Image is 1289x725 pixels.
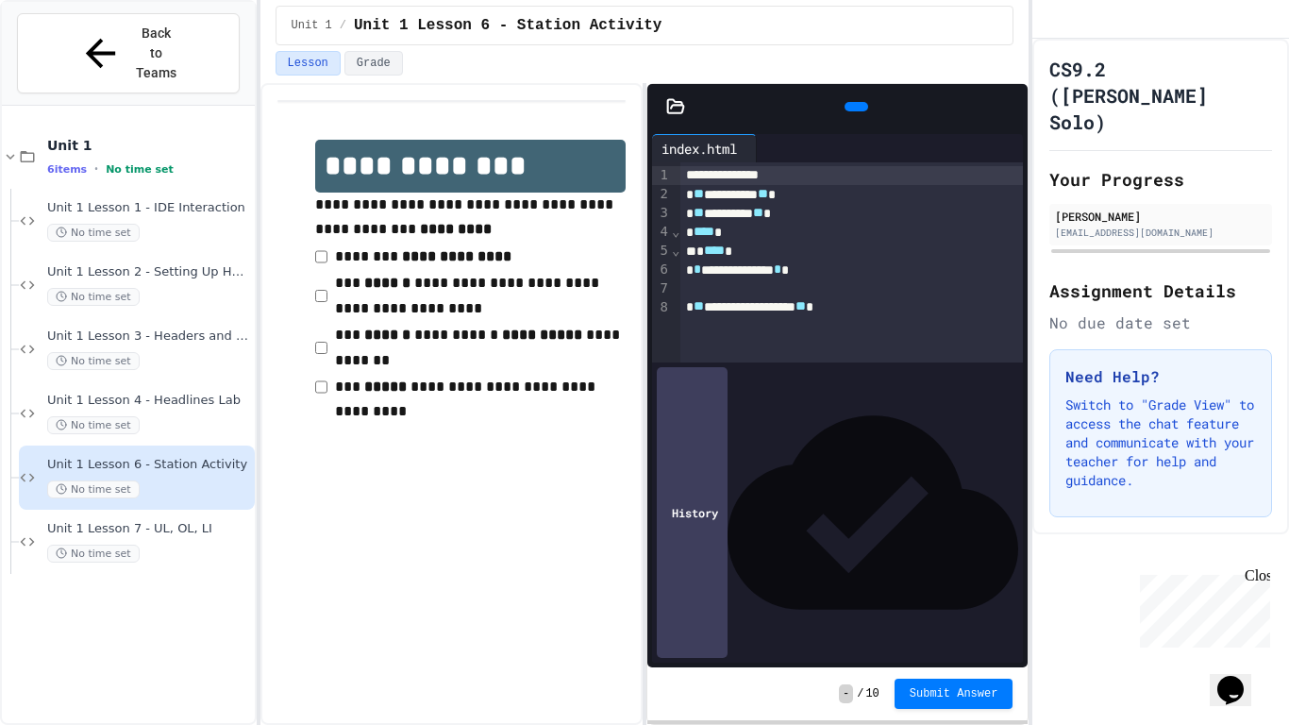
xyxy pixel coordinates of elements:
span: No time set [47,545,140,563]
span: Unit 1 Lesson 7 - UL, OL, LI [47,521,251,537]
span: • [94,161,98,177]
button: Lesson [276,51,341,76]
span: Unit 1 Lesson 4 - Headlines Lab [47,393,251,409]
h2: Your Progress [1049,166,1272,193]
span: No time set [47,352,140,370]
span: No time set [106,163,174,176]
span: Unit 1 [292,18,332,33]
span: Unit 1 [47,137,251,154]
span: Back to Teams [134,24,178,83]
div: 8 [652,298,671,317]
div: 3 [652,204,671,223]
span: / [340,18,346,33]
span: Unit 1 Lesson 1 - IDE Interaction [47,200,251,216]
span: Submit Answer [910,686,998,701]
span: No time set [47,481,140,498]
span: Unit 1 Lesson 2 - Setting Up HTML Doc [47,264,251,280]
span: Unit 1 Lesson 6 - Station Activity [354,14,661,37]
span: No time set [47,416,140,434]
h2: Assignment Details [1049,278,1272,304]
span: Fold line [671,243,680,258]
div: 1 [652,166,671,185]
div: Chat with us now!Close [8,8,130,120]
span: / [857,686,863,701]
span: No time set [47,224,140,242]
div: 4 [652,223,671,242]
div: 2 [652,185,671,204]
div: History [657,367,728,658]
div: 5 [652,242,671,261]
h3: Need Help? [1065,365,1256,388]
div: index.html [652,139,746,159]
span: 6 items [47,163,87,176]
div: [EMAIL_ADDRESS][DOMAIN_NAME] [1055,226,1266,240]
iframe: chat widget [1210,649,1270,706]
div: [PERSON_NAME] [1055,208,1266,225]
span: No time set [47,288,140,306]
p: Switch to "Grade View" to access the chat feature and communicate with your teacher for help and ... [1065,396,1256,490]
div: 7 [652,279,671,298]
div: index.html [652,134,757,162]
button: Grade [344,51,403,76]
div: No due date set [1049,312,1272,334]
button: Back to Teams [17,13,240,93]
h1: CS9.2 ([PERSON_NAME] Solo) [1049,56,1272,135]
span: 10 [865,686,879,701]
span: - [839,684,853,703]
iframe: chat widget [1132,567,1270,648]
span: Fold line [671,224,680,239]
span: Unit 1 Lesson 6 - Station Activity [47,457,251,473]
div: 6 [652,261,671,279]
span: Unit 1 Lesson 3 - Headers and Paragraph tags [47,329,251,345]
button: Submit Answer [895,679,1013,709]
